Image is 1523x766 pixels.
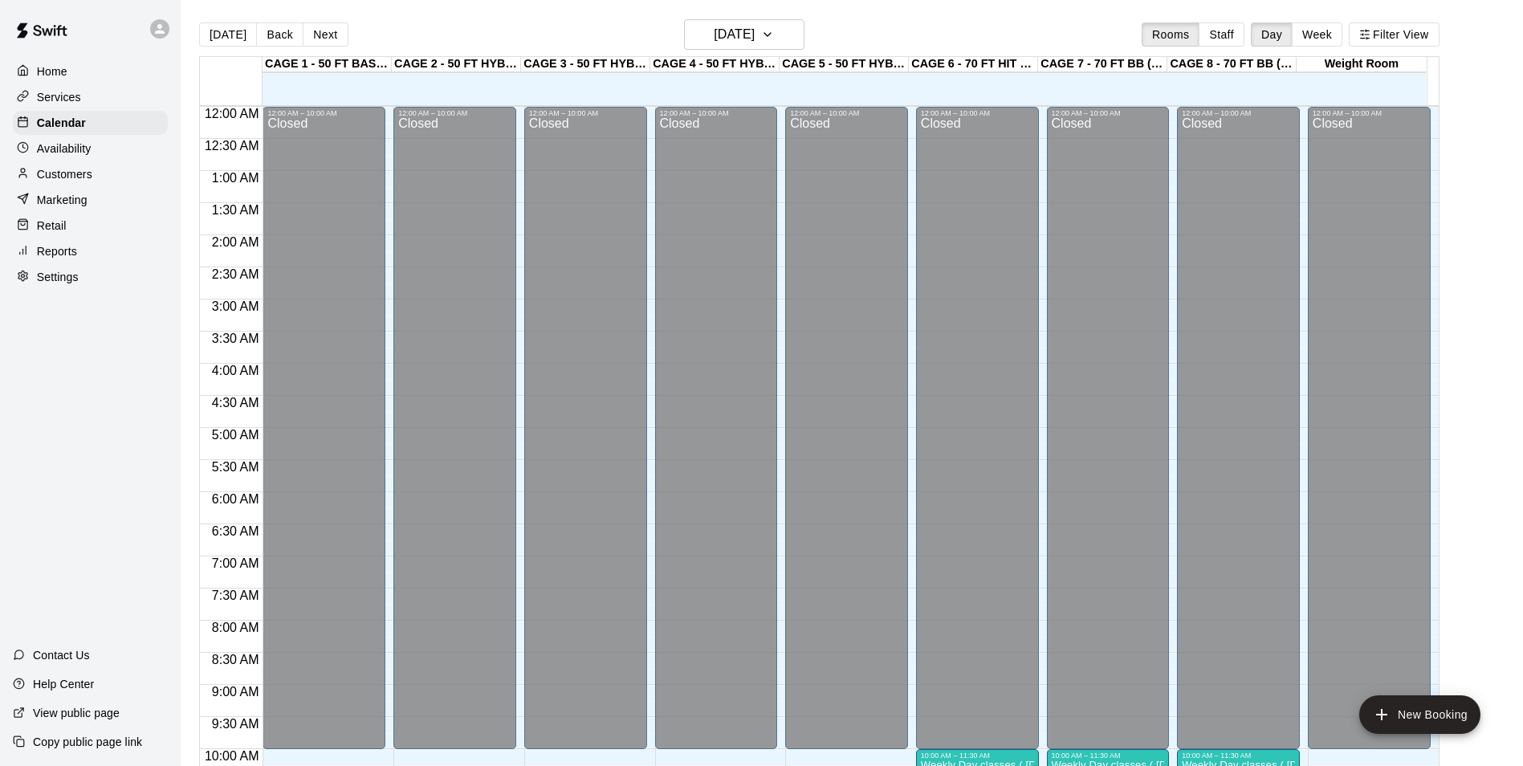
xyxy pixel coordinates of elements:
p: Help Center [33,676,94,692]
div: Closed [267,117,381,755]
p: Marketing [37,192,88,208]
span: 9:30 AM [208,717,263,731]
p: Calendar [37,115,86,131]
button: Staff [1199,22,1244,47]
div: 12:00 AM – 10:00 AM: Closed [524,107,647,749]
div: CAGE 7 - 70 FT BB (w/ pitching mound) [1038,57,1167,72]
div: 12:00 AM – 10:00 AM [1313,109,1426,117]
div: Closed [660,117,773,755]
a: Reports [13,239,168,263]
span: 10:00 AM [201,749,263,763]
a: Marketing [13,188,168,212]
p: View public page [33,705,120,721]
div: 10:00 AM – 11:30 AM [1052,752,1165,760]
span: 9:00 AM [208,685,263,699]
div: CAGE 4 - 50 FT HYBRID BB/SB [650,57,780,72]
div: 12:00 AM – 10:00 AM [1052,109,1165,117]
p: Customers [37,166,92,182]
div: Closed [398,117,511,755]
span: 6:30 AM [208,524,263,538]
div: 12:00 AM – 10:00 AM [921,109,1034,117]
p: Services [37,89,81,105]
p: Availability [37,141,92,157]
span: 8:00 AM [208,621,263,634]
button: Rooms [1142,22,1199,47]
span: 1:00 AM [208,171,263,185]
div: CAGE 3 - 50 FT HYBRID BB/SB [521,57,650,72]
a: Home [13,59,168,84]
div: 12:00 AM – 10:00 AM: Closed [1047,107,1170,749]
div: CAGE 8 - 70 FT BB (w/ pitching mound) [1167,57,1297,72]
div: 12:00 AM – 10:00 AM: Closed [393,107,516,749]
div: Closed [921,117,1034,755]
span: 8:30 AM [208,653,263,666]
button: Next [303,22,348,47]
p: Copy public page link [33,734,142,750]
button: Filter View [1349,22,1439,47]
a: Services [13,85,168,109]
a: Customers [13,162,168,186]
span: 3:30 AM [208,332,263,345]
span: 3:00 AM [208,299,263,313]
div: CAGE 2 - 50 FT HYBRID BB/SB [392,57,521,72]
div: 12:00 AM – 10:00 AM [267,109,381,117]
div: 12:00 AM – 10:00 AM [1182,109,1295,117]
span: 5:30 AM [208,460,263,474]
div: 12:00 AM – 10:00 AM: Closed [1308,107,1431,749]
div: 12:00 AM – 10:00 AM: Closed [785,107,908,749]
p: Reports [37,243,77,259]
p: Home [37,63,67,79]
div: CAGE 5 - 50 FT HYBRID SB/BB [780,57,909,72]
div: 12:00 AM – 10:00 AM: Closed [1177,107,1300,749]
div: CAGE 6 - 70 FT HIT TRAX [909,57,1038,72]
div: Weight Room [1297,57,1426,72]
div: 10:00 AM – 11:30 AM [921,752,1034,760]
h6: [DATE] [714,23,755,46]
span: 2:00 AM [208,235,263,249]
button: add [1359,695,1480,734]
button: [DATE] [199,22,257,47]
div: 12:00 AM – 10:00 AM [790,109,903,117]
button: Week [1292,22,1342,47]
span: 12:30 AM [201,139,263,153]
div: Closed [790,117,903,755]
div: 12:00 AM – 10:00 AM [529,109,642,117]
span: 5:00 AM [208,428,263,442]
div: 12:00 AM – 10:00 AM [660,109,773,117]
button: Back [256,22,303,47]
p: Contact Us [33,647,90,663]
button: Day [1251,22,1293,47]
a: Calendar [13,111,168,135]
a: Settings [13,265,168,289]
span: 1:30 AM [208,203,263,217]
div: Closed [1313,117,1426,755]
span: 4:00 AM [208,364,263,377]
div: 12:00 AM – 10:00 AM: Closed [263,107,385,749]
a: Availability [13,136,168,161]
span: 6:00 AM [208,492,263,506]
div: Closed [529,117,642,755]
div: 10:00 AM – 11:30 AM [1182,752,1295,760]
span: 12:00 AM [201,107,263,120]
div: 12:00 AM – 10:00 AM [398,109,511,117]
p: Settings [37,269,79,285]
div: CAGE 1 - 50 FT BASEBALL w/ Auto Feeder [263,57,392,72]
span: 7:00 AM [208,556,263,570]
a: Retail [13,214,168,238]
span: 7:30 AM [208,589,263,602]
span: 4:30 AM [208,396,263,409]
div: 12:00 AM – 10:00 AM: Closed [916,107,1039,749]
div: 12:00 AM – 10:00 AM: Closed [655,107,778,749]
button: [DATE] [684,19,804,50]
p: Retail [37,218,67,234]
div: Closed [1052,117,1165,755]
div: Closed [1182,117,1295,755]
